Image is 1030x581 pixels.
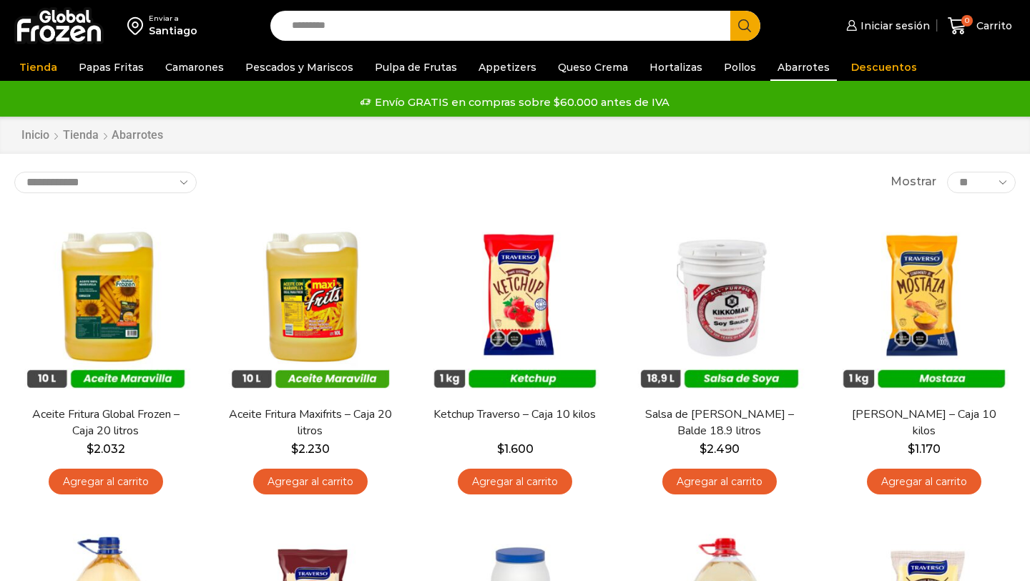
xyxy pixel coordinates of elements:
bdi: 2.230 [291,442,330,456]
a: Agregar al carrito: “Aceite Fritura Global Frozen – Caja 20 litros” [49,469,163,495]
a: Pescados y Mariscos [238,54,360,81]
a: Pollos [717,54,763,81]
a: Descuentos [844,54,924,81]
span: Carrito [973,19,1012,33]
a: Abarrotes [770,54,837,81]
nav: Breadcrumb [21,127,163,144]
button: Search button [730,11,760,41]
a: [PERSON_NAME] – Caja 10 kilos [842,406,1006,439]
a: Appetizers [471,54,544,81]
a: Iniciar sesión [843,11,930,40]
a: Agregar al carrito: “Aceite Fritura Maxifrits - Caja 20 litros” [253,469,368,495]
a: Aceite Fritura Global Frozen – Caja 20 litros [24,406,188,439]
bdi: 1.170 [908,442,941,456]
span: $ [291,442,298,456]
a: Agregar al carrito: “Ketchup Traverso - Caja 10 kilos” [458,469,572,495]
a: Salsa de [PERSON_NAME] – Balde 18.9 litros [637,406,802,439]
img: address-field-icon.svg [127,14,149,38]
a: 0 Carrito [944,9,1016,43]
a: Aceite Fritura Maxifrits – Caja 20 litros [228,406,393,439]
span: $ [700,442,707,456]
span: $ [87,442,94,456]
a: Queso Crema [551,54,635,81]
a: Pulpa de Frutas [368,54,464,81]
a: Tienda [62,127,99,144]
span: $ [908,442,915,456]
span: 0 [961,15,973,26]
h1: Abarrotes [112,128,163,142]
bdi: 1.600 [497,442,534,456]
div: Enviar a [149,14,197,24]
a: Agregar al carrito: “Salsa de Soya Kikkoman - Balde 18.9 litros” [662,469,777,495]
div: Santiago [149,24,197,38]
a: Papas Fritas [72,54,151,81]
select: Pedido de la tienda [14,172,197,193]
span: Mostrar [891,174,936,190]
span: $ [497,442,504,456]
bdi: 2.032 [87,442,125,456]
bdi: 2.490 [700,442,740,456]
a: Inicio [21,127,50,144]
a: Agregar al carrito: “Mostaza Traverso - Caja 10 kilos” [867,469,981,495]
a: Hortalizas [642,54,710,81]
a: Tienda [12,54,64,81]
a: Camarones [158,54,231,81]
span: Iniciar sesión [857,19,930,33]
a: Ketchup Traverso – Caja 10 kilos [433,406,597,423]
